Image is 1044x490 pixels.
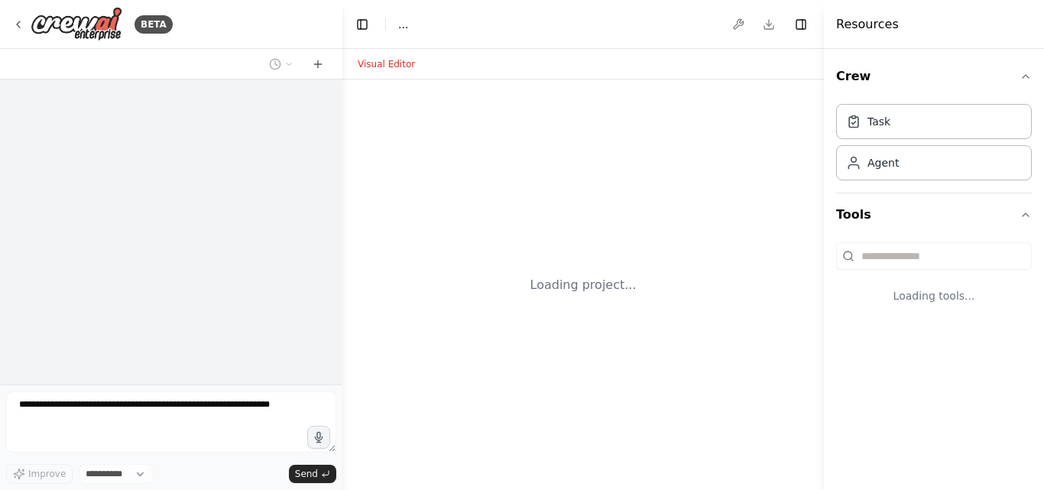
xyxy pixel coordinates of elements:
nav: breadcrumb [398,17,408,32]
button: Send [289,465,336,483]
button: Switch to previous chat [263,55,300,73]
div: Tools [836,236,1032,328]
button: Hide right sidebar [790,14,812,35]
button: Improve [6,464,73,484]
button: Click to speak your automation idea [307,426,330,449]
span: ... [398,17,408,32]
h4: Resources [836,15,899,34]
button: Tools [836,193,1032,236]
div: BETA [135,15,173,34]
button: Start a new chat [306,55,330,73]
button: Hide left sidebar [352,14,373,35]
div: Crew [836,98,1032,193]
div: Agent [867,155,899,170]
button: Visual Editor [349,55,424,73]
div: Loading tools... [836,276,1032,316]
button: Crew [836,55,1032,98]
div: Task [867,114,890,129]
img: Logo [31,7,122,41]
div: Loading project... [530,276,637,294]
span: Send [295,468,318,480]
span: Improve [28,468,66,480]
